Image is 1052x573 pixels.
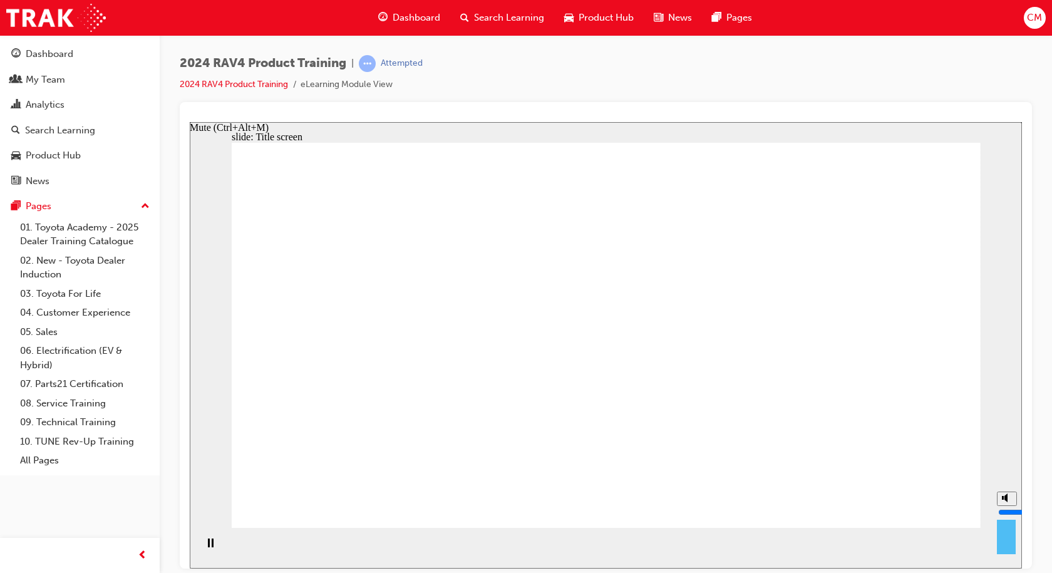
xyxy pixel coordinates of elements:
[15,323,155,342] a: 05. Sales
[5,40,155,195] button: DashboardMy TeamAnalyticsSearch LearningProduct HubNews
[11,100,21,111] span: chart-icon
[25,123,95,138] div: Search Learning
[1027,11,1042,25] span: CM
[351,56,354,71] span: |
[5,68,155,91] a: My Team
[460,10,469,26] span: search-icon
[180,56,346,71] span: 2024 RAV4 Product Training
[726,11,752,25] span: Pages
[15,451,155,470] a: All Pages
[579,11,634,25] span: Product Hub
[359,55,376,72] span: learningRecordVerb_ATTEMPT-icon
[26,73,65,87] div: My Team
[15,303,155,323] a: 04. Customer Experience
[644,5,702,31] a: news-iconNews
[712,10,721,26] span: pages-icon
[138,548,147,564] span: prev-icon
[368,5,450,31] a: guage-iconDashboard
[6,416,28,437] button: Pause (Ctrl+Alt+P)
[5,170,155,193] a: News
[474,11,544,25] span: Search Learning
[26,148,81,163] div: Product Hub
[5,144,155,167] a: Product Hub
[6,4,106,32] img: Trak
[668,11,692,25] span: News
[11,176,21,187] span: news-icon
[6,406,28,447] div: playback controls
[26,199,51,214] div: Pages
[180,79,288,90] a: 2024 RAV4 Product Training
[654,10,663,26] span: news-icon
[15,374,155,394] a: 07. Parts21 Certification
[26,174,49,188] div: News
[5,195,155,218] button: Pages
[11,49,21,60] span: guage-icon
[15,432,155,452] a: 10. TUNE Rev-Up Training
[564,10,574,26] span: car-icon
[801,406,826,447] div: misc controls
[26,47,73,61] div: Dashboard
[15,341,155,374] a: 06. Electrification (EV & Hybrid)
[141,199,150,215] span: up-icon
[393,11,440,25] span: Dashboard
[5,43,155,66] a: Dashboard
[11,125,20,137] span: search-icon
[702,5,762,31] a: pages-iconPages
[5,93,155,116] a: Analytics
[5,119,155,142] a: Search Learning
[15,284,155,304] a: 03. Toyota For Life
[15,218,155,251] a: 01. Toyota Academy - 2025 Dealer Training Catalogue
[1024,7,1046,29] button: CM
[554,5,644,31] a: car-iconProduct Hub
[450,5,554,31] a: search-iconSearch Learning
[381,58,423,70] div: Attempted
[301,78,393,92] li: eLearning Module View
[26,98,64,112] div: Analytics
[15,251,155,284] a: 02. New - Toyota Dealer Induction
[15,394,155,413] a: 08. Service Training
[378,10,388,26] span: guage-icon
[11,75,21,86] span: people-icon
[11,150,21,162] span: car-icon
[11,201,21,212] span: pages-icon
[15,413,155,432] a: 09. Technical Training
